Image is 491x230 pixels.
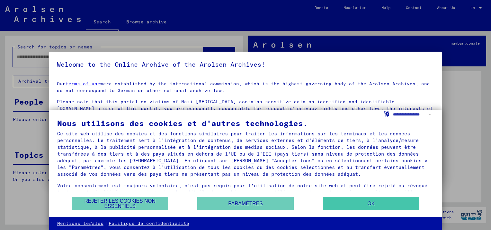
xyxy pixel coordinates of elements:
a: Politique de confidentialité [109,220,189,227]
div: Nous utilisons des cookies et d'autres technologies. [57,119,434,127]
button: OK [323,197,419,210]
button: Paramètres [197,197,294,210]
div: Ce site web utilise des cookies et des fonctions similaires pour traiter les informations sur les... [57,130,434,177]
p: Please note that this portal on victims of Nazi [MEDICAL_DATA] contains sensitive data on identif... [57,98,434,125]
a: terms of use [66,81,100,87]
a: Mentions légales [57,220,103,227]
p: Our were established by the international commission, which is the highest governing body of the ... [57,81,434,94]
label: Choisir la langue [383,111,390,117]
select: Choisir la langue [393,110,434,119]
button: Rejeter les cookies non essentiels [72,197,168,210]
h5: Welcome to the Online Archive of the Arolsen Archives! [57,59,434,70]
div: Votre consentement est toujours volontaire, n'est pas requis pour l'utilisation de notre site web... [57,182,434,202]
